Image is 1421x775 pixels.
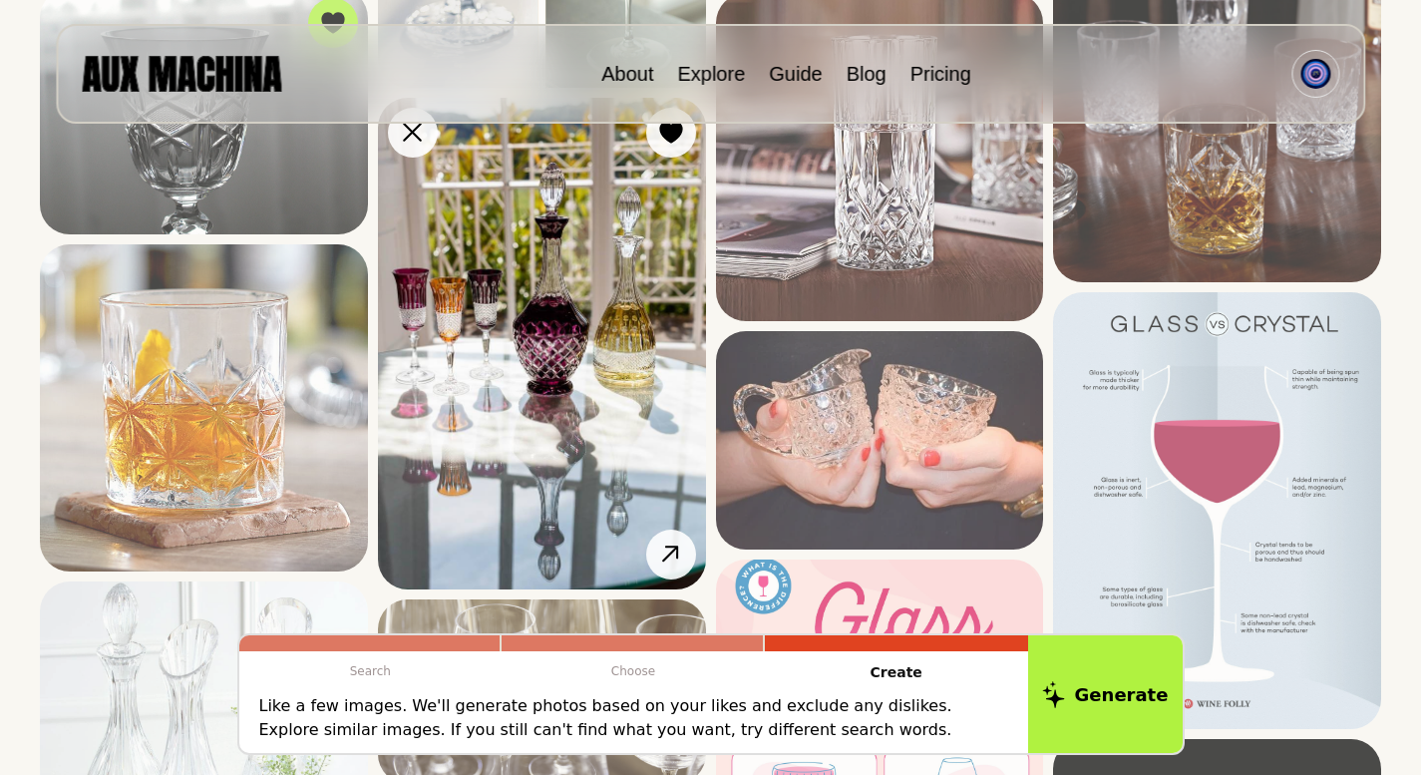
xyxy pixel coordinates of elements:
img: Search result [1053,292,1381,729]
a: Blog [847,63,887,85]
a: About [601,63,653,85]
button: Generate [1028,635,1183,753]
p: Search [239,651,503,691]
a: Pricing [910,63,971,85]
p: Like a few images. We'll generate photos based on your likes and exclude any dislikes. Explore si... [259,694,1008,742]
img: Search result [716,331,1044,550]
a: Explore [677,63,745,85]
img: AUX MACHINA [82,56,281,91]
p: Choose [502,651,765,691]
img: Search result [378,98,706,589]
a: Guide [769,63,822,85]
p: Create [765,651,1028,694]
img: Avatar [1300,59,1330,89]
img: Search result [40,244,368,573]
